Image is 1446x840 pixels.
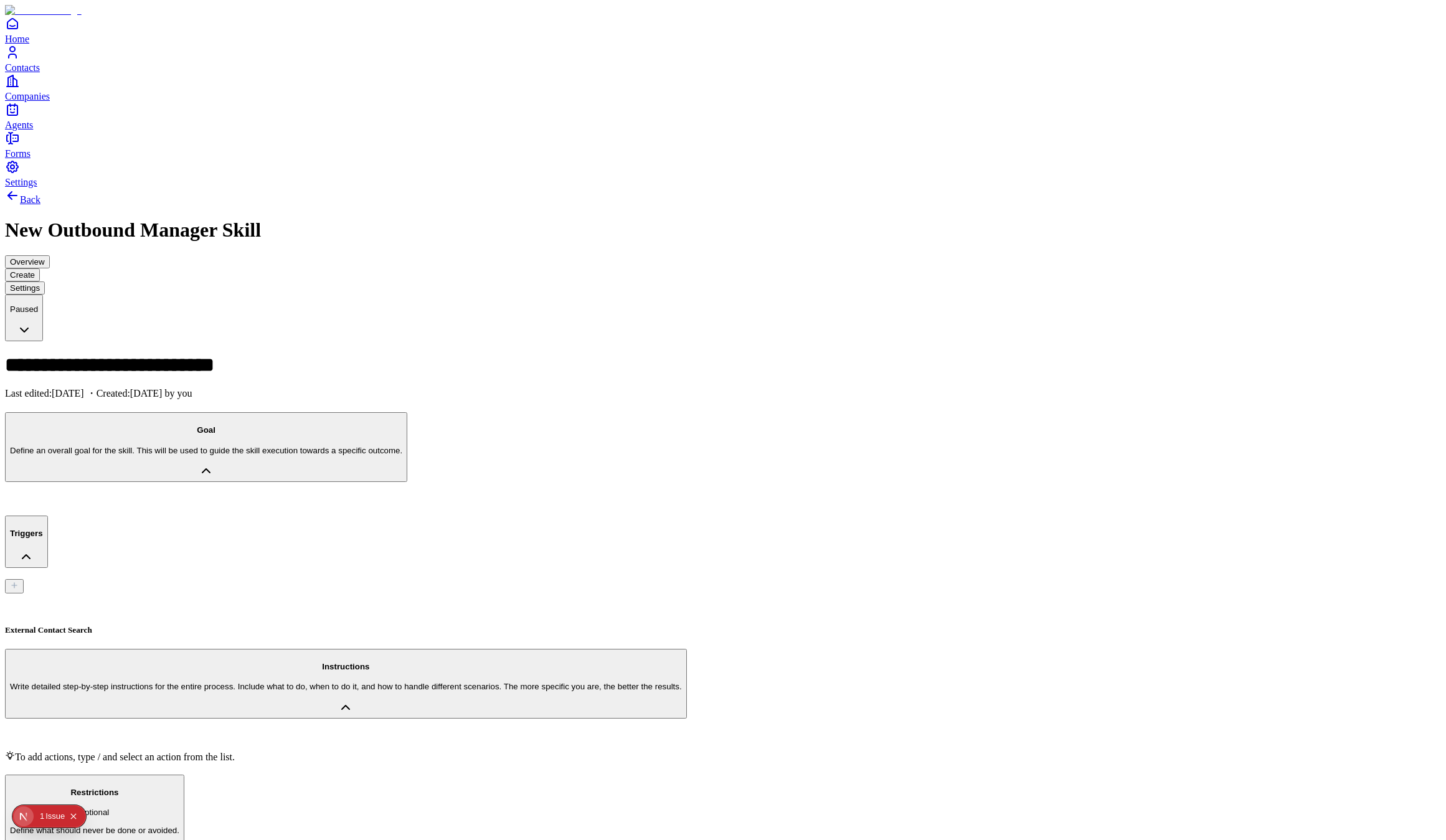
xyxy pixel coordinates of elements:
[5,219,1441,242] h1: New Outbound Manager Skill
[10,529,43,538] h4: Triggers
[5,177,37,187] span: Settings
[5,625,1441,635] h5: External Contact Search
[5,159,1441,187] a: Settings
[5,494,1441,504] div: GoalDefine an overall goal for the skill. This will be used to guide the skill execution towards ...
[5,131,1441,159] a: Forms
[5,102,1441,130] a: Agents
[5,62,40,73] span: Contacts
[5,120,33,130] span: Agents
[10,826,179,835] p: Define what should never be done or avoided.
[5,516,48,567] button: Triggers
[5,34,29,44] span: Home
[10,446,402,455] p: Define an overall goal for the skill. This will be used to guide the skill execution towards a sp...
[80,808,110,817] span: optional
[5,148,31,159] span: Forms
[10,788,179,797] h4: Restrictions
[5,649,687,719] button: InstructionsWrite detailed step-by-step instructions for the entire process. Include what to do, ...
[10,682,682,691] p: Write detailed step-by-step instructions for the entire process. Include what to do, when to do i...
[5,750,1441,763] div: To add actions, type / and select an action from the list.
[5,5,82,16] img: Item Brain Logo
[5,255,50,268] button: Overview
[5,268,40,281] button: Create
[10,425,402,435] h4: Goal
[10,662,682,671] h4: Instructions
[5,281,45,295] button: Settings
[5,579,1441,635] div: Triggers
[5,73,1441,101] a: Companies
[5,194,40,205] a: Back
[5,412,407,482] button: GoalDefine an overall goal for the skill. This will be used to guide the skill execution towards ...
[5,91,50,101] span: Companies
[5,730,1441,763] div: InstructionsWrite detailed step-by-step instructions for the entire process. Include what to do, ...
[5,387,1441,400] p: Last edited: [DATE] ・Created: [DATE] by you
[5,16,1441,44] a: Home
[5,45,1441,73] a: Contacts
